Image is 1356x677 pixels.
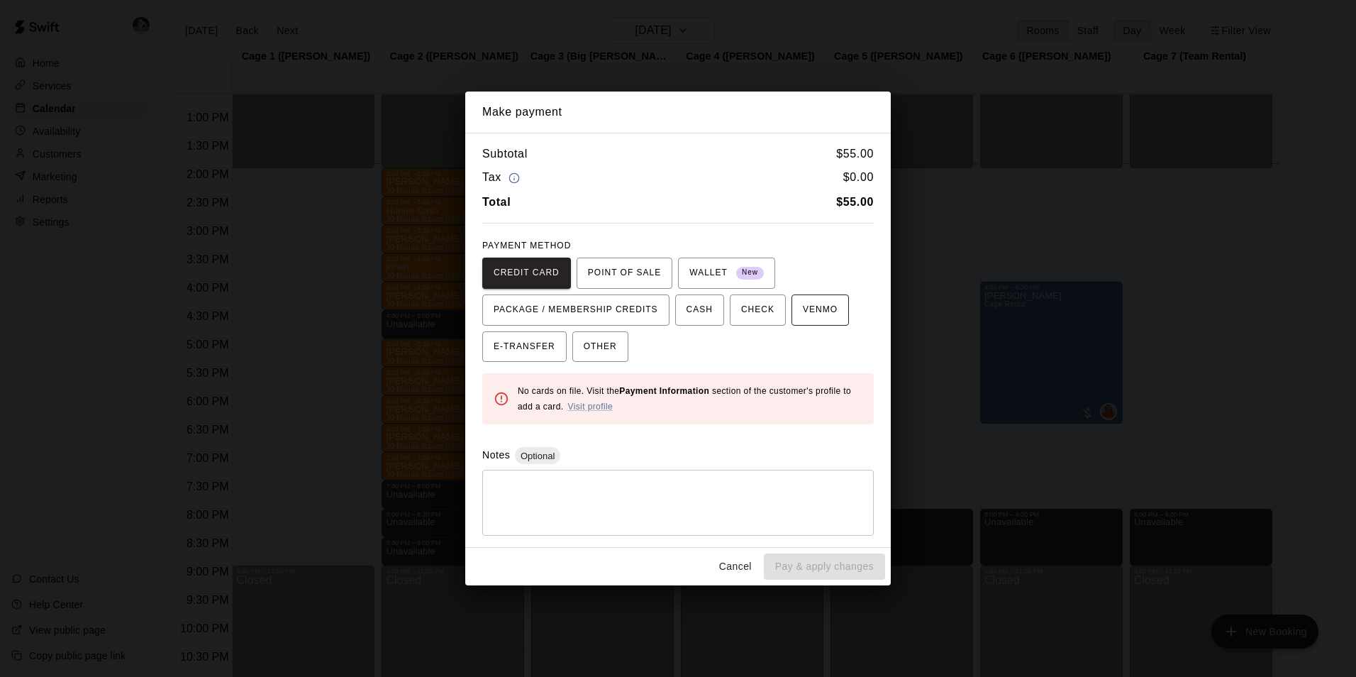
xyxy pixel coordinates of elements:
span: POINT OF SALE [588,262,661,285]
button: Cancel [713,554,758,580]
span: OTHER [584,336,617,358]
b: Payment Information [619,386,709,396]
button: CREDIT CARD [482,258,571,289]
b: Total [482,196,511,208]
span: No cards on file. Visit the section of the customer's profile to add a card. [518,386,851,412]
h6: Subtotal [482,145,528,163]
button: VENMO [791,295,849,326]
h6: Tax [482,168,523,187]
span: E-TRANSFER [494,336,555,358]
h6: $ 55.00 [836,145,874,163]
button: CASH [675,295,724,326]
span: CASH [687,299,713,321]
button: PACKAGE / MEMBERSHIP CREDITS [482,295,669,326]
label: Notes [482,449,510,461]
h2: Make payment [465,92,891,133]
button: WALLET New [678,258,775,289]
span: PAYMENT METHOD [482,241,571,251]
span: VENMO [803,299,838,321]
button: POINT OF SALE [577,258,672,289]
h6: $ 0.00 [843,168,874,187]
button: CHECK [730,295,786,326]
button: E-TRANSFER [482,331,567,363]
span: CREDIT CARD [494,262,560,285]
span: PACKAGE / MEMBERSHIP CREDITS [494,299,658,321]
a: Visit profile [567,402,613,412]
b: $ 55.00 [836,196,874,208]
span: CHECK [741,299,774,321]
span: WALLET [689,262,764,285]
span: New [736,263,764,282]
button: OTHER [572,331,628,363]
span: Optional [515,451,560,461]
